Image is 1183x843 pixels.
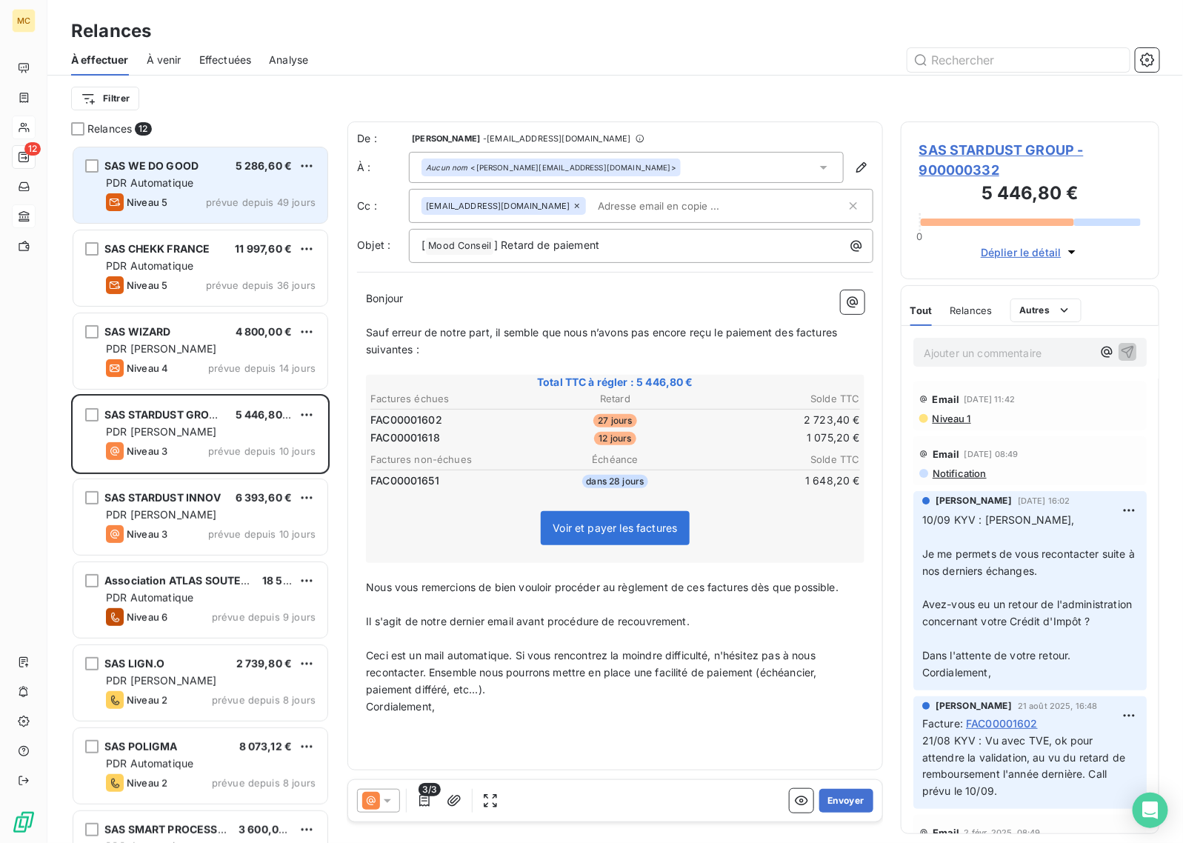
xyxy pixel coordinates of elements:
[12,810,36,834] img: Logo LeanPay
[922,666,991,679] span: Cordialement,
[931,467,987,479] span: Notification
[981,244,1062,260] span: Déplier le détail
[236,408,293,421] span: 5 446,80 €
[419,783,441,796] span: 3/3
[366,615,690,627] span: Il s'agit de notre dernier email avant procédure de recouvrement.
[698,452,861,467] th: Solde TTC
[1018,702,1098,710] span: 21 août 2025, 16:48
[919,140,1141,180] span: SAS STARDUST GROUP - 900000332
[534,452,697,467] th: Échéance
[950,304,992,316] span: Relances
[239,823,296,836] span: 3 600,00 €
[366,581,839,593] span: Nous vous remercions de bien vouloir procéder au règlement de ces factures dès que possible.
[262,574,323,587] span: 18 576,00 €
[426,238,493,255] span: Mood Conseil
[208,445,316,457] span: prévue depuis 10 jours
[104,242,210,255] span: SAS CHEKK FRANCE
[127,362,168,374] span: Niveau 4
[370,452,533,467] th: Factures non-échues
[933,448,960,460] span: Email
[147,53,181,67] span: À venir
[698,473,861,489] td: 1 648,20 €
[370,391,533,407] th: Factures échues
[592,195,763,217] input: Adresse email en copie ...
[964,395,1016,404] span: [DATE] 11:42
[933,827,960,839] span: Email
[483,134,630,143] span: - [EMAIL_ADDRESS][DOMAIN_NAME]
[104,325,171,338] span: SAS WIZARD
[1133,793,1168,828] div: Open Intercom Messenger
[370,413,442,427] span: FAC00001602
[127,777,167,789] span: Niveau 2
[106,425,217,438] span: PDR [PERSON_NAME]
[236,657,293,670] span: 2 739,80 €
[106,176,193,189] span: PDR Automatique
[368,375,862,390] span: Total TTC à régler : 5 446,80 €
[370,430,440,445] span: FAC00001618
[104,491,221,504] span: SAS STARDUST INNOV
[127,196,167,208] span: Niveau 5
[698,430,861,446] td: 1 075,20 €
[87,121,132,136] span: Relances
[534,391,697,407] th: Retard
[922,547,1138,577] span: Je me permets de vous recontacter suite à nos derniers échanges.
[236,159,293,172] span: 5 286,60 €
[1010,299,1082,322] button: Autres
[698,391,861,407] th: Solde TTC
[936,699,1012,713] span: [PERSON_NAME]
[206,196,316,208] span: prévue depuis 49 jours
[553,522,678,534] span: Voir et payer les factures
[922,513,1075,526] span: 10/09 KYV : [PERSON_NAME],
[212,694,316,706] span: prévue depuis 8 jours
[71,87,139,110] button: Filtrer
[966,716,1038,731] span: FAC00001602
[236,491,293,504] span: 6 393,60 €
[104,657,165,670] span: SAS LIGN.O
[104,159,199,172] span: SAS WE DO GOOD
[357,131,409,146] span: De :
[366,292,403,304] span: Bonjour
[366,649,820,696] span: Ceci est un mail automatique. Si vous rencontrez la moindre difficulté, n'hésitez pas à nous reco...
[910,304,933,316] span: Tout
[212,777,316,789] span: prévue depuis 8 jours
[106,757,193,770] span: PDR Automatique
[106,342,217,355] span: PDR [PERSON_NAME]
[208,362,316,374] span: prévue depuis 14 jours
[426,201,570,210] span: [EMAIL_ADDRESS][DOMAIN_NAME]
[919,180,1141,210] h3: 5 446,80 €
[593,414,636,427] span: 27 jours
[106,591,193,604] span: PDR Automatique
[819,789,873,813] button: Envoyer
[269,53,308,67] span: Analyse
[357,199,409,213] label: Cc :
[1018,496,1070,505] span: [DATE] 16:02
[104,408,224,421] span: SAS STARDUST GROUP
[127,445,167,457] span: Niveau 3
[106,674,217,687] span: PDR [PERSON_NAME]
[127,528,167,540] span: Niveau 3
[206,279,316,291] span: prévue depuis 36 jours
[199,53,252,67] span: Effectuées
[24,142,41,156] span: 12
[106,508,217,521] span: PDR [PERSON_NAME]
[933,393,960,405] span: Email
[964,828,1041,837] span: 2 févr. 2025, 08:49
[212,611,316,623] span: prévue depuis 9 jours
[922,649,1071,662] span: Dans l'attente de votre retour.
[426,162,676,173] div: <[PERSON_NAME][EMAIL_ADDRESS][DOMAIN_NAME]>
[594,432,636,445] span: 12 jours
[421,239,425,251] span: [
[71,53,129,67] span: À effectuer
[964,450,1019,459] span: [DATE] 08:49
[208,528,316,540] span: prévue depuis 10 jours
[494,239,599,251] span: ] Retard de paiement
[907,48,1130,72] input: Rechercher
[698,412,861,428] td: 2 723,40 €
[12,9,36,33] div: MC
[71,18,151,44] h3: Relances
[412,134,480,143] span: [PERSON_NAME]
[922,734,1128,798] span: 21/08 KYV : Vu avec TVE, ok pour attendre la validation, au vu du retard de remboursement l'année...
[917,230,923,242] span: 0
[127,279,167,291] span: Niveau 5
[236,325,293,338] span: 4 800,00 €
